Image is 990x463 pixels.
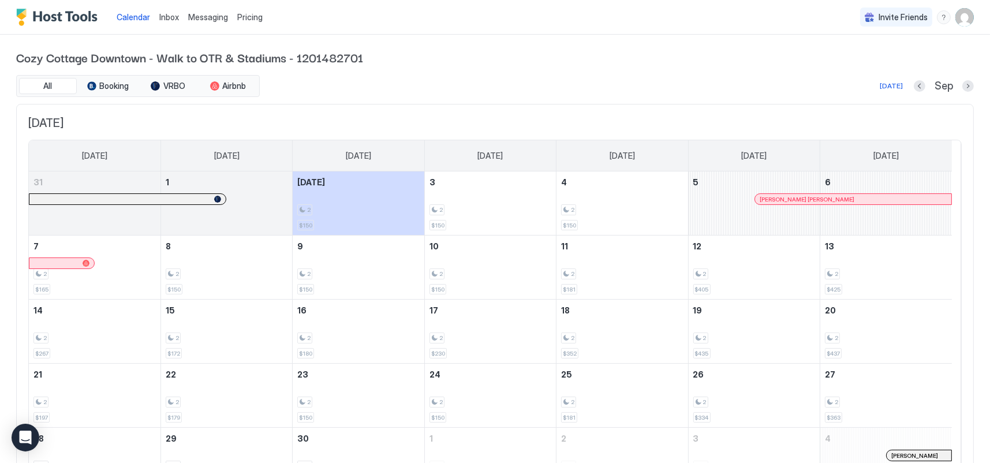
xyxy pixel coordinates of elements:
span: 2 [43,334,47,342]
span: $150 [431,222,444,229]
td: September 22, 2025 [160,364,292,428]
span: 31 [33,177,43,187]
span: $150 [299,286,312,293]
span: $180 [299,350,312,357]
a: September 17, 2025 [425,300,556,321]
span: Invite Friends [879,12,928,23]
td: September 27, 2025 [820,364,952,428]
span: $230 [431,350,445,357]
span: 12 [693,241,702,251]
span: 2 [439,334,443,342]
button: All [19,78,77,94]
div: [DATE] [880,81,903,91]
span: [DATE] [477,151,503,161]
a: September 20, 2025 [820,300,952,321]
a: September 4, 2025 [556,171,688,193]
span: 2 [307,398,311,406]
td: September 24, 2025 [424,364,556,428]
a: September 18, 2025 [556,300,688,321]
td: September 9, 2025 [293,236,424,300]
span: $334 [695,414,709,421]
span: 2 [835,398,838,406]
td: September 12, 2025 [688,236,820,300]
span: 10 [429,241,439,251]
span: 4 [825,434,831,443]
td: September 7, 2025 [29,236,160,300]
a: September 12, 2025 [689,236,820,257]
span: $425 [827,286,840,293]
span: $181 [563,286,576,293]
a: Host Tools Logo [16,9,103,26]
a: September 8, 2025 [161,236,292,257]
a: September 14, 2025 [29,300,160,321]
td: September 6, 2025 [820,171,952,236]
a: September 2, 2025 [293,171,424,193]
span: 3 [429,177,435,187]
a: September 27, 2025 [820,364,952,385]
a: September 16, 2025 [293,300,424,321]
span: 16 [297,305,307,315]
button: Previous month [914,80,925,92]
span: [DATE] [610,151,635,161]
a: Monday [203,140,251,171]
a: September 30, 2025 [293,428,424,449]
span: 2 [835,270,838,278]
td: September 21, 2025 [29,364,160,428]
a: Inbox [159,11,179,23]
span: 9 [297,241,303,251]
td: September 26, 2025 [688,364,820,428]
a: September 3, 2025 [425,171,556,193]
a: September 21, 2025 [29,364,160,385]
span: $172 [167,350,180,357]
span: [DATE] [214,151,240,161]
span: $405 [695,286,709,293]
td: August 31, 2025 [29,171,160,236]
div: [PERSON_NAME] [PERSON_NAME] [760,196,947,203]
span: 29 [166,434,177,443]
td: September 18, 2025 [556,300,688,364]
span: 2 [835,334,838,342]
span: All [44,81,53,91]
span: 2 [571,206,574,214]
a: September 28, 2025 [29,428,160,449]
span: Booking [100,81,129,91]
a: Saturday [862,140,910,171]
td: September 3, 2025 [424,171,556,236]
span: VRBO [163,81,185,91]
td: September 5, 2025 [688,171,820,236]
span: 2 [175,270,179,278]
span: 30 [297,434,309,443]
span: Airbnb [223,81,246,91]
a: September 23, 2025 [293,364,424,385]
div: tab-group [16,75,260,97]
span: $267 [35,350,48,357]
td: September 25, 2025 [556,364,688,428]
a: Sunday [70,140,119,171]
a: Messaging [188,11,228,23]
a: September 10, 2025 [425,236,556,257]
span: 13 [825,241,834,251]
span: 8 [166,241,171,251]
span: 22 [166,369,176,379]
span: 2 [703,398,707,406]
span: 6 [825,177,831,187]
div: menu [937,10,951,24]
span: [DATE] [28,116,962,130]
button: Airbnb [199,78,257,94]
span: $435 [695,350,709,357]
span: Messaging [188,12,228,22]
span: 1 [166,177,169,187]
a: September 26, 2025 [689,364,820,385]
span: $197 [35,414,48,421]
a: Thursday [598,140,647,171]
span: 18 [561,305,570,315]
span: 14 [33,305,43,315]
button: Booking [79,78,137,94]
span: Sep [935,80,953,93]
span: $179 [167,414,180,421]
span: 5 [693,177,699,187]
span: Inbox [159,12,179,22]
td: September 10, 2025 [424,236,556,300]
span: $165 [35,286,48,293]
